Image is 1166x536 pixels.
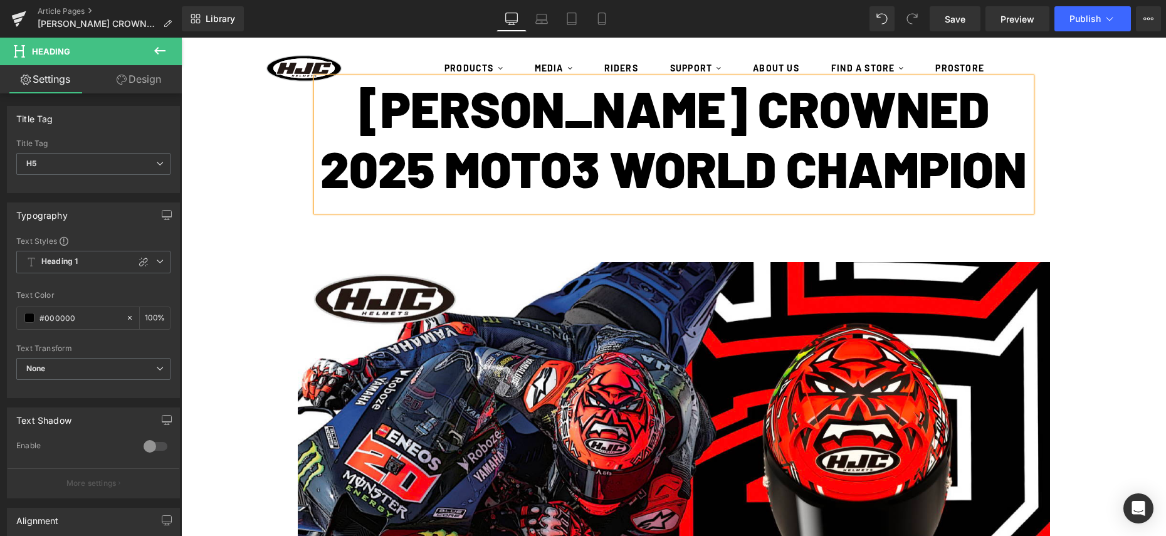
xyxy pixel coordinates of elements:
a: Article Pages [38,6,182,16]
span: Preview [1001,13,1034,26]
a: Mobile [587,6,617,31]
button: More [1136,6,1161,31]
p: More settings [66,478,117,489]
div: Alignment [16,508,59,526]
a: Laptop [527,6,557,31]
button: Publish [1054,6,1131,31]
b: None [26,364,46,373]
div: Typography [16,203,68,221]
div: Enable [16,441,131,454]
div: Text Color [16,291,171,300]
div: Title Tag [16,107,53,124]
h5: [PERSON_NAME] CROWNED 2025 MOTO3 WORLD CHAMPION [135,40,850,160]
div: Title Tag [16,139,171,148]
div: Open Intercom Messenger [1123,493,1153,523]
a: Preview [985,6,1049,31]
span: Library [206,13,235,24]
div: % [140,307,170,329]
button: More settings [8,468,179,498]
span: Heading [32,46,70,56]
a: New Library [182,6,244,31]
a: Design [93,65,184,93]
span: [PERSON_NAME] CROWNED 2025 MOTO3 WORLD CHAMPION [38,19,158,29]
div: Text Shadow [16,408,71,426]
button: Undo [869,6,895,31]
div: Text Styles [16,236,171,246]
a: Tablet [557,6,587,31]
input: Color [39,311,120,325]
button: Redo [900,6,925,31]
b: Heading 1 [41,256,78,267]
span: Publish [1069,14,1101,24]
a: Desktop [496,6,527,31]
div: Text Transform [16,344,171,353]
span: Save [945,13,965,26]
b: H5 [26,159,36,168]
